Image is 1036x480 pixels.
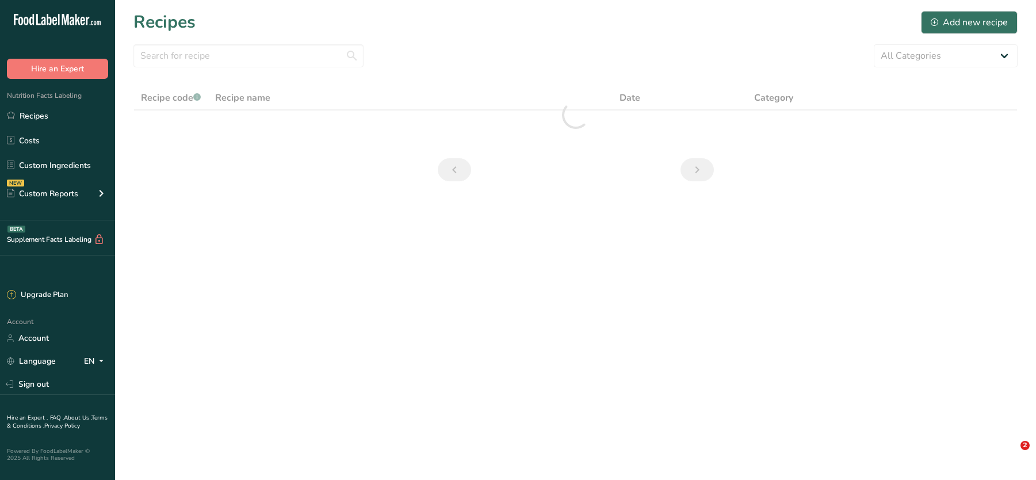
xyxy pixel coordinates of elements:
h1: Recipes [133,9,196,35]
button: Hire an Expert [7,59,108,79]
a: Previous page [438,158,471,181]
div: Upgrade Plan [7,289,68,301]
div: Powered By FoodLabelMaker © 2025 All Rights Reserved [7,448,108,462]
a: Hire an Expert . [7,414,48,422]
iframe: Intercom live chat [997,441,1024,468]
div: Add new recipe [931,16,1008,29]
input: Search for recipe [133,44,364,67]
a: About Us . [64,414,91,422]
a: Next page [681,158,714,181]
a: Language [7,351,56,371]
a: FAQ . [50,414,64,422]
span: 2 [1020,441,1030,450]
a: Privacy Policy [44,422,80,430]
div: EN [84,355,108,368]
button: Add new recipe [921,11,1018,34]
a: Terms & Conditions . [7,414,108,430]
div: Custom Reports [7,188,78,200]
div: NEW [7,180,24,186]
div: BETA [7,226,25,233]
